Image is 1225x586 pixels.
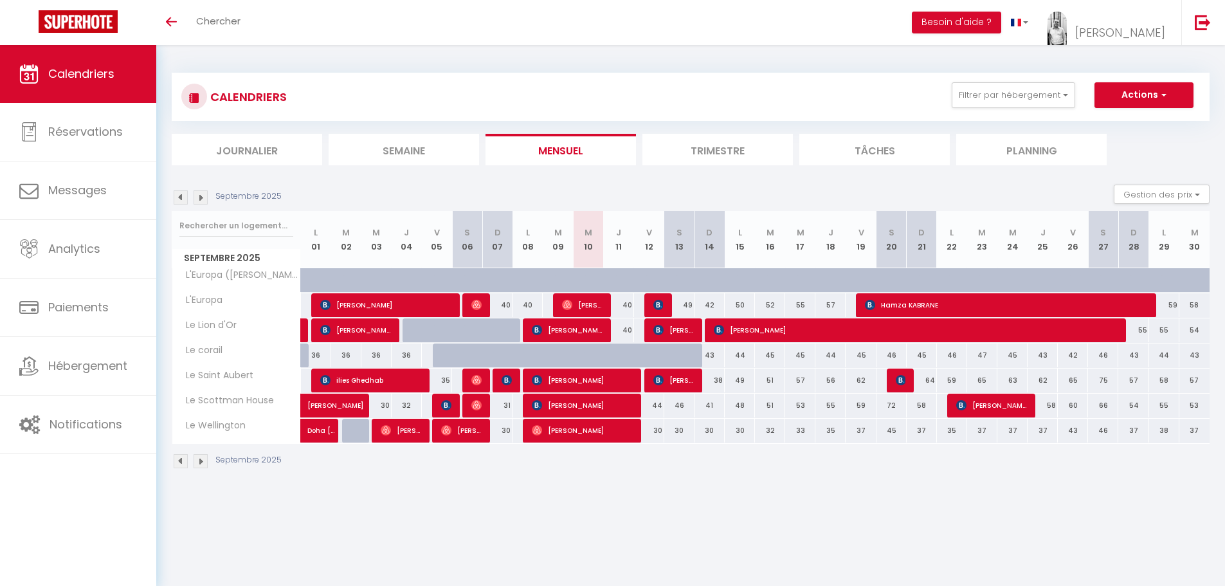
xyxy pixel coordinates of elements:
span: Le Wellington [174,419,249,433]
li: Planning [956,134,1107,165]
span: [PERSON_NAME] [532,393,633,417]
div: 44 [815,343,846,367]
span: Analytics [48,241,100,257]
span: Chercher [196,14,240,28]
div: 53 [1179,394,1210,417]
abbr: M [1009,226,1017,239]
div: 30 [664,419,694,443]
span: [PERSON_NAME] [320,318,391,342]
div: 53 [785,394,815,417]
span: [PERSON_NAME] [471,293,482,317]
th: 07 [482,211,513,268]
span: [PERSON_NAME] [441,418,482,443]
div: 58 [1149,369,1179,392]
button: Actions [1094,82,1193,108]
div: 42 [694,293,725,317]
div: 37 [1028,419,1058,443]
abbr: D [706,226,712,239]
span: Le Saint Aubert [174,369,257,383]
div: 57 [1118,369,1148,392]
span: Paiements [48,299,109,315]
th: 15 [725,211,755,268]
li: Journalier [172,134,322,165]
h3: CALENDRIERS [207,82,287,111]
span: [PERSON_NAME] [471,368,482,392]
span: ilies Ghedhab [320,368,421,392]
div: 33 [785,419,815,443]
span: [PERSON_NAME] [562,293,603,317]
div: 45 [907,343,937,367]
th: 14 [694,211,725,268]
abbr: M [342,226,350,239]
th: 02 [331,211,361,268]
div: 43 [1058,419,1088,443]
li: Tâches [799,134,950,165]
div: 46 [1088,343,1118,367]
div: 41 [694,394,725,417]
div: 32 [392,394,422,417]
abbr: J [1040,226,1046,239]
th: 26 [1058,211,1088,268]
abbr: V [858,226,864,239]
div: 36 [361,343,392,367]
span: L'Europa [174,293,226,307]
abbr: L [738,226,742,239]
p: Septembre 2025 [215,454,282,466]
img: ... [1048,12,1067,53]
img: logout [1195,14,1211,30]
div: 59 [937,369,967,392]
div: 54 [1179,318,1210,342]
div: 38 [1149,419,1179,443]
th: 04 [392,211,422,268]
abbr: L [526,226,530,239]
div: 57 [785,369,815,392]
span: [PERSON_NAME] [714,318,1117,342]
div: 37 [997,419,1028,443]
div: 36 [392,343,422,367]
div: 46 [876,343,907,367]
div: 37 [967,419,997,443]
div: 65 [967,369,997,392]
span: [PERSON_NAME] [956,393,1027,417]
div: 35 [422,369,452,392]
div: 58 [907,394,937,417]
div: 55 [1149,318,1179,342]
div: 43 [1028,343,1058,367]
span: [PERSON_NAME] [1075,24,1165,41]
th: 24 [997,211,1028,268]
div: 36 [331,343,361,367]
abbr: V [646,226,652,239]
div: 57 [1179,369,1210,392]
abbr: V [1070,226,1076,239]
div: 45 [876,419,907,443]
div: 49 [664,293,694,317]
div: 45 [997,343,1028,367]
div: 44 [725,343,755,367]
div: 40 [604,318,634,342]
span: Réservations [48,124,123,140]
span: L'Europa ([PERSON_NAME]) [174,268,303,282]
a: [PERSON_NAME] [301,394,331,418]
div: 43 [694,343,725,367]
div: 55 [1118,318,1148,342]
div: 45 [846,343,876,367]
th: 25 [1028,211,1058,268]
span: Le Lion d'Or [174,318,240,333]
span: [PERSON_NAME] [653,368,694,392]
th: 08 [513,211,543,268]
span: [PERSON_NAME] [532,318,603,342]
th: 13 [664,211,694,268]
th: 20 [876,211,907,268]
abbr: L [314,226,318,239]
div: 59 [846,394,876,417]
abbr: M [767,226,774,239]
div: 45 [785,343,815,367]
button: Besoin d'aide ? [912,12,1001,33]
th: 22 [937,211,967,268]
abbr: M [372,226,380,239]
div: 75 [1088,369,1118,392]
div: 37 [1179,419,1210,443]
abbr: S [889,226,894,239]
abbr: S [676,226,682,239]
div: 66 [1088,394,1118,417]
